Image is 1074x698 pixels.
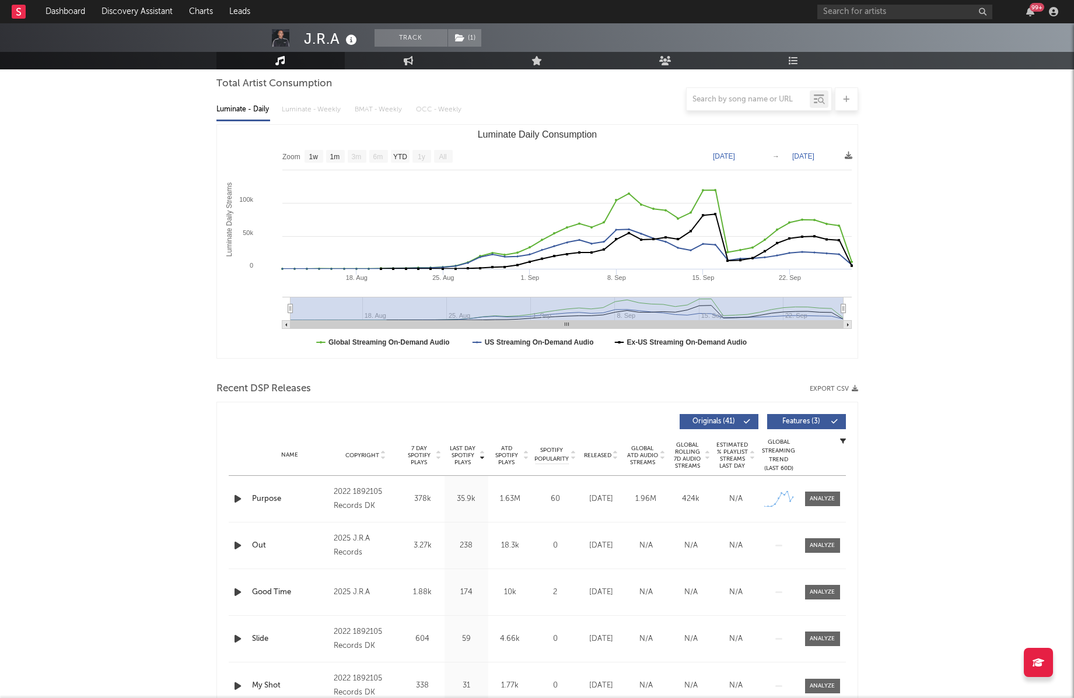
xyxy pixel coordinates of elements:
[767,414,846,429] button: Features(3)
[671,680,711,692] div: N/A
[772,152,779,160] text: →
[375,29,447,47] button: Track
[671,587,711,598] div: N/A
[713,152,735,160] text: [DATE]
[582,587,621,598] div: [DATE]
[535,493,576,505] div: 60
[792,152,814,160] text: [DATE]
[687,418,741,425] span: Originals ( 41 )
[582,540,621,552] div: [DATE]
[252,493,328,505] a: Purpose
[334,585,397,599] div: 2025 J.R.A
[584,452,611,459] span: Released
[607,274,625,281] text: 8. Sep
[491,587,529,598] div: 10k
[404,540,442,552] div: 3.27k
[761,438,796,473] div: Global Streaming Trend (Last 60D)
[404,445,435,466] span: 7 Day Spotify Plays
[304,29,360,48] div: J.R.A
[252,451,328,460] div: Name
[239,196,253,203] text: 100k
[447,540,485,552] div: 238
[671,441,704,469] span: Global Rolling 7D Audio Streams
[491,680,529,692] div: 1.77k
[249,262,253,269] text: 0
[627,493,666,505] div: 1.96M
[491,445,522,466] span: ATD Spotify Plays
[217,125,858,358] svg: Luminate Daily Consumption
[627,633,666,645] div: N/A
[252,587,328,598] a: Good Time
[432,274,454,281] text: 25. Aug
[1030,3,1044,12] div: 99 +
[627,445,659,466] span: Global ATD Audio Streams
[716,587,755,598] div: N/A
[627,540,666,552] div: N/A
[491,493,529,505] div: 1.63M
[216,382,311,396] span: Recent DSP Releases
[447,680,485,692] div: 31
[334,532,397,560] div: 2025 J.R.A Records
[534,446,569,464] span: Spotify Popularity
[477,129,597,139] text: Luminate Daily Consumption
[447,29,482,47] span: ( 1 )
[520,274,539,281] text: 1. Sep
[447,587,485,598] div: 174
[439,153,446,161] text: All
[447,445,478,466] span: Last Day Spotify Plays
[345,452,379,459] span: Copyright
[671,633,711,645] div: N/A
[535,633,576,645] div: 0
[252,633,328,645] a: Slide
[373,153,383,161] text: 6m
[778,274,800,281] text: 22. Sep
[404,633,442,645] div: 604
[448,29,481,47] button: (1)
[484,338,593,346] text: US Streaming On-Demand Audio
[282,153,300,161] text: Zoom
[535,680,576,692] div: 0
[716,441,748,469] span: Estimated % Playlist Streams Last Day
[535,540,576,552] div: 0
[775,418,828,425] span: Features ( 3 )
[1026,7,1034,16] button: 99+
[582,633,621,645] div: [DATE]
[687,95,810,104] input: Search by song name or URL
[447,493,485,505] div: 35.9k
[582,493,621,505] div: [DATE]
[716,633,755,645] div: N/A
[582,680,621,692] div: [DATE]
[404,587,442,598] div: 1.88k
[817,5,992,19] input: Search for artists
[328,338,450,346] text: Global Streaming On-Demand Audio
[345,274,367,281] text: 18. Aug
[225,183,233,257] text: Luminate Daily Streams
[716,493,755,505] div: N/A
[216,77,332,91] span: Total Artist Consumption
[491,540,529,552] div: 18.3k
[671,540,711,552] div: N/A
[716,540,755,552] div: N/A
[309,153,318,161] text: 1w
[692,274,714,281] text: 15. Sep
[627,587,666,598] div: N/A
[491,633,529,645] div: 4.66k
[334,485,397,513] div: 2022 1892105 Records DK
[535,587,576,598] div: 2
[680,414,758,429] button: Originals(41)
[404,680,442,692] div: 338
[447,633,485,645] div: 59
[627,338,747,346] text: Ex-US Streaming On-Demand Audio
[627,680,666,692] div: N/A
[252,540,328,552] a: Out
[330,153,340,161] text: 1m
[404,493,442,505] div: 378k
[252,680,328,692] a: My Shot
[393,153,407,161] text: YTD
[351,153,361,161] text: 3m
